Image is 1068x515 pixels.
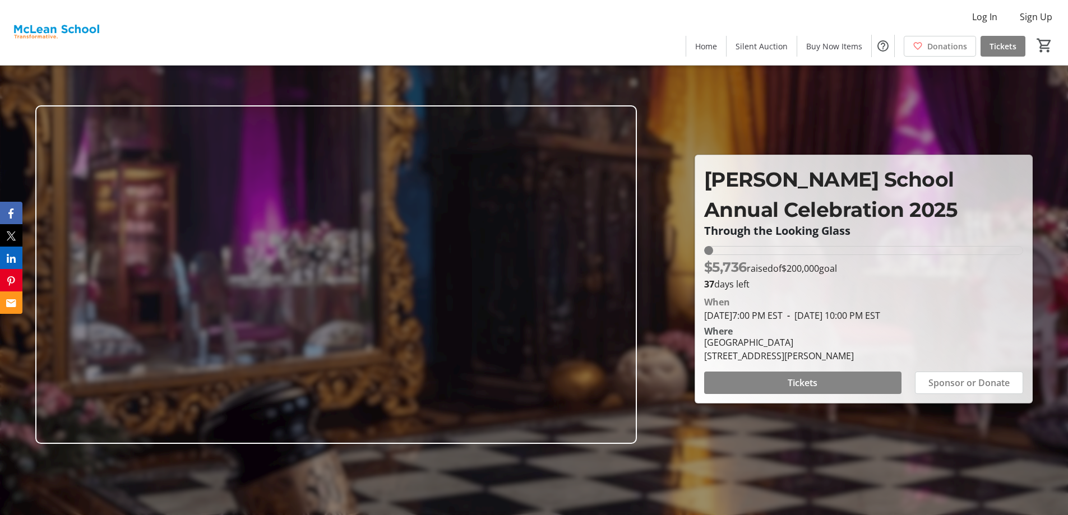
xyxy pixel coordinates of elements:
button: Log In [963,8,1006,26]
p: raised of goal [704,257,837,277]
span: Silent Auction [736,40,788,52]
span: 37 [704,278,714,290]
span: Buy Now Items [806,40,862,52]
a: Silent Auction [727,36,797,57]
a: Tickets [981,36,1025,57]
a: Buy Now Items [797,36,871,57]
button: Sign Up [1011,8,1061,26]
button: Cart [1034,35,1055,55]
button: Help [872,35,894,57]
div: Where [704,327,733,336]
p: days left [704,277,1023,291]
span: $200,000 [782,262,819,275]
a: Home [686,36,726,57]
img: McLean School's Logo [7,4,106,61]
span: $5,736 [704,259,747,275]
div: When [704,295,730,309]
span: Log In [972,10,997,24]
span: - [783,309,794,322]
img: Campaign CTA Media Photo [35,105,637,444]
span: Tickets [788,376,817,389]
button: Sponsor or Donate [915,372,1023,394]
div: [STREET_ADDRESS][PERSON_NAME] [704,349,854,363]
div: [GEOGRAPHIC_DATA] [704,336,854,349]
span: Tickets [990,40,1016,52]
span: Sign Up [1020,10,1052,24]
p: [PERSON_NAME] School Annual Celebration 2025 [704,164,1023,225]
button: Tickets [704,372,901,394]
span: Home [695,40,717,52]
span: Sponsor or Donate [928,376,1010,389]
a: Donations [904,36,976,57]
p: Through the Looking Glass [704,225,1023,237]
span: [DATE] 10:00 PM EST [783,309,880,322]
span: [DATE] 7:00 PM EST [704,309,783,322]
div: 2.86827% of fundraising goal reached [704,246,1023,255]
span: Donations [927,40,967,52]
